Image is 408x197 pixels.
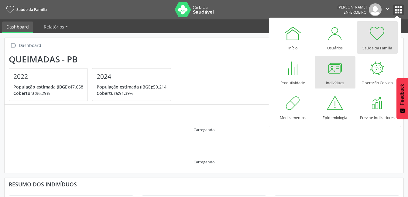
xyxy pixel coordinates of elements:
[315,91,355,123] a: Epidemiologia
[13,90,36,96] span: Cobertura:
[16,7,47,12] span: Saúde da Família
[13,90,83,96] p: 96,29%
[396,78,408,119] button: Feedback - Mostrar pesquisa
[2,22,33,33] a: Dashboard
[273,21,313,54] a: Início
[315,56,355,88] a: Indivíduos
[194,159,214,165] div: Carregando
[4,5,47,15] a: Saúde da Família
[399,84,405,105] span: Feedback
[315,21,355,54] a: Usuários
[13,84,83,90] p: 47.658
[44,24,64,30] span: Relatórios
[369,3,382,16] img: img
[13,84,70,90] span: População estimada (IBGE):
[97,90,166,96] p: 91,39%
[97,84,153,90] span: População estimada (IBGE):
[338,5,367,10] div: [PERSON_NAME]
[13,73,83,80] h4: 2022
[194,127,214,132] div: Carregando
[382,3,393,16] button: 
[273,91,313,123] a: Medicamentos
[97,73,166,80] h4: 2024
[273,56,313,88] a: Produtividade
[9,181,399,188] div: Resumo dos indivíduos
[344,10,367,15] span: Enfermeiro
[39,22,72,32] a: Relatórios
[393,5,404,15] button: apps
[97,90,119,96] span: Cobertura:
[384,5,391,12] i: 
[357,91,398,123] a: Previne Indicadores
[357,56,398,88] a: Operação Co-vida
[357,21,398,54] a: Saúde da Família
[9,41,18,50] i: 
[97,84,166,90] p: 50.214
[18,41,42,50] div: Dashboard
[9,54,175,64] div: Queimadas - PB
[9,41,42,50] a:  Dashboard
